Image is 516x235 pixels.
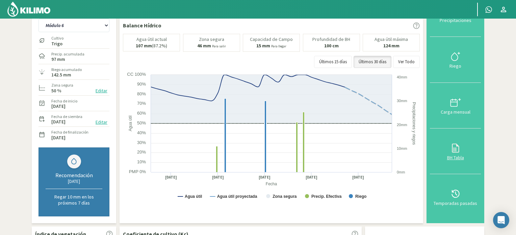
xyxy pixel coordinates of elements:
[375,37,408,42] p: Agua útil máxima
[430,128,481,174] button: BH Tabla
[51,129,88,135] label: Fecha de finalización
[94,87,109,95] button: Editar
[432,155,479,160] div: BH Tabla
[199,37,224,42] p: Zona segura
[250,37,293,42] p: Capacidad de Campo
[432,64,479,68] div: Riego
[51,57,65,62] label: 97 mm
[165,175,177,180] text: [DATE]
[432,110,479,114] div: Carga mensual
[51,114,82,120] label: Fecha de siembra
[212,175,224,180] text: [DATE]
[51,42,63,46] label: Trigo
[185,194,202,199] text: Agua útil
[271,44,286,48] small: Para llegar
[212,44,226,48] small: Para salir
[137,120,146,125] text: 50%
[493,212,509,228] div: Open Intercom Messenger
[51,67,82,73] label: Riego acumulado
[129,169,146,174] text: PMP 0%
[314,56,352,68] button: Últimos 15 días
[217,194,257,199] text: Agua útil proyectada
[137,140,146,145] text: 30%
[46,194,102,206] p: Regar 10 mm en los próximos 7 días
[123,21,161,29] p: Balance Hídrico
[397,146,407,150] text: 10mm
[137,130,146,135] text: 40%
[51,35,63,41] label: Cultivo
[432,18,479,23] div: Precipitaciones
[94,118,109,126] button: Editar
[197,43,211,49] b: 46 mm
[51,136,66,140] label: [DATE]
[137,111,146,116] text: 60%
[136,43,152,49] b: 107 mm
[128,115,133,131] text: Agua útil
[137,91,146,96] text: 80%
[127,72,146,77] text: CC 100%
[430,83,481,128] button: Carga mensual
[355,194,366,199] text: Riego
[312,37,350,42] p: Profundidad de BH
[354,56,391,68] button: Últimos 30 días
[46,179,102,184] div: [DATE]
[397,170,405,174] text: 0mm
[137,101,146,106] text: 70%
[412,102,416,145] text: Precipitaciones y riegos
[51,89,61,93] label: 50 %
[51,98,77,104] label: Fecha de inicio
[397,75,407,79] text: 40mm
[136,43,167,48] p: (87.2%)
[136,37,167,42] p: Agua útil actual
[259,175,270,180] text: [DATE]
[397,123,407,127] text: 20mm
[51,104,66,109] label: [DATE]
[311,194,342,199] text: Precip. Efectiva
[51,73,71,77] label: 142.5 mm
[256,43,270,49] b: 15 mm
[273,194,297,199] text: Zona segura
[324,43,339,49] b: 100 cm
[306,175,317,180] text: [DATE]
[393,56,420,68] button: Ver Todo
[51,51,84,57] label: Precip. acumulada
[137,159,146,164] text: 10%
[430,37,481,83] button: Riego
[51,120,66,124] label: [DATE]
[137,149,146,155] text: 20%
[7,1,51,17] img: Kilimo
[432,201,479,206] div: Temporadas pasadas
[397,99,407,103] text: 30mm
[352,175,364,180] text: [DATE]
[266,182,277,186] text: Fecha
[383,43,399,49] b: 124 mm
[430,174,481,220] button: Temporadas pasadas
[46,172,102,179] div: Recomendación
[137,81,146,87] text: 90%
[51,82,73,88] label: Zona segura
